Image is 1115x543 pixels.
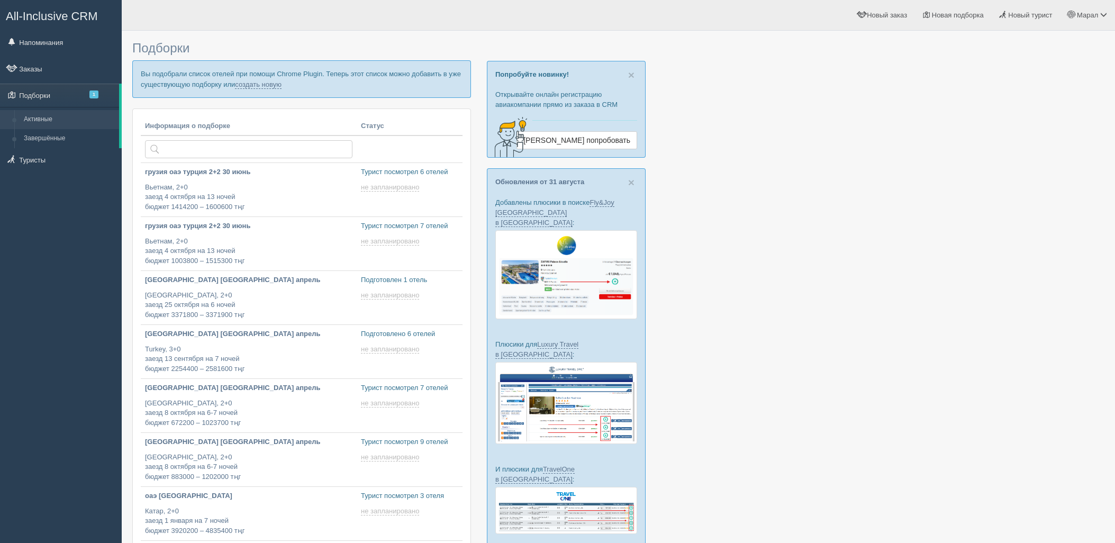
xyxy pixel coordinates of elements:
img: fly-joy-de-proposal-crm-for-travel-agency.png [495,230,637,319]
span: Новый турист [1008,11,1052,19]
p: Турист посмотрел 9 отелей [361,437,458,447]
a: Завершённые [19,129,119,148]
input: Поиск по стране или туристу [145,140,352,158]
span: All-Inclusive CRM [6,10,98,23]
p: Вьетнам, 2+0 заезд 4 октября на 13 ночей бюджет 1003800 – 1515300 тңг [145,237,352,266]
span: × [628,176,634,188]
a: не запланировано [361,291,421,300]
button: Close [628,177,634,188]
p: Турист посмотрел 7 отелей [361,383,458,393]
p: [GEOGRAPHIC_DATA] [GEOGRAPHIC_DATA] апрель [145,437,352,447]
p: Добавлены плюсики в поиске : [495,197,637,228]
img: luxury-travel-%D0%BF%D0%BE%D0%B4%D0%B1%D0%BE%D1%80%D0%BA%D0%B0-%D1%81%D1%80%D0%BC-%D0%B4%D0%BB%D1... [495,362,637,444]
p: [GEOGRAPHIC_DATA], 2+0 заезд 8 октября на 6-7 ночей бюджет 672200 – 1023700 тңг [145,399,352,428]
a: оаэ [GEOGRAPHIC_DATA] Катар, 2+0заезд 1 января на 7 ночейбюджет 3920200 – 4835400 тңг [141,487,357,540]
th: Информация о подборке [141,117,357,136]
p: [GEOGRAPHIC_DATA] [GEOGRAPHIC_DATA] апрель [145,275,352,285]
p: [GEOGRAPHIC_DATA] [GEOGRAPHIC_DATA] апрель [145,329,352,339]
a: Обновления от 31 августа [495,178,584,186]
p: [GEOGRAPHIC_DATA] [GEOGRAPHIC_DATA] апрель [145,383,352,393]
a: не запланировано [361,507,421,515]
a: [GEOGRAPHIC_DATA] [GEOGRAPHIC_DATA] апрель [GEOGRAPHIC_DATA], 2+0заезд 25 октября на 6 ночейбюдже... [141,271,357,324]
a: грузия оаэ турция 2+2 30 июнь Вьетнам, 2+0заезд 4 октября на 13 ночейбюджет 1414200 – 1600600 тңг [141,163,357,216]
a: не запланировано [361,453,421,461]
img: travel-one-%D0%BF%D1%96%D0%B4%D0%B1%D1%96%D1%80%D0%BA%D0%B0-%D1%81%D1%80%D0%BC-%D0%B4%D0%BB%D1%8F... [495,487,637,534]
p: Вы подобрали список отелей при помощи Chrome Plugin. Теперь этот список можно добавить в уже суще... [132,60,471,97]
a: не запланировано [361,399,421,408]
a: не запланировано [361,237,421,246]
a: [PERSON_NAME] попробовать [516,131,637,149]
p: Катар, 2+0 заезд 1 января на 7 ночей бюджет 3920200 – 4835400 тңг [145,506,352,536]
a: Активные [19,110,119,129]
span: не запланировано [361,453,419,461]
a: Luxury Travel в [GEOGRAPHIC_DATA] [495,340,578,359]
span: не запланировано [361,507,419,515]
span: × [628,69,634,81]
span: 1 [89,91,98,98]
a: [GEOGRAPHIC_DATA] [GEOGRAPHIC_DATA] апрель [GEOGRAPHIC_DATA], 2+0заезд 8 октября на 6-7 ночейбюдж... [141,379,357,432]
p: Турист посмотрел 6 отелей [361,167,458,177]
p: Попробуйте новинку! [495,69,637,79]
button: Close [628,69,634,80]
a: не запланировано [361,183,421,192]
p: Открывайте онлайн регистрацию авиакомпании прямо из заказа в CRM [495,89,637,110]
span: не запланировано [361,345,419,354]
span: не запланировано [361,237,419,246]
a: [GEOGRAPHIC_DATA] [GEOGRAPHIC_DATA] апрель [GEOGRAPHIC_DATA], 2+0заезд 8 октября на 6-7 ночейбюдж... [141,433,357,486]
p: Турист посмотрел 3 отеля [361,491,458,501]
th: Статус [357,117,463,136]
span: Новая подборка [932,11,984,19]
p: грузия оаэ турция 2+2 30 июнь [145,167,352,177]
p: Turkey, 3+0 заезд 13 сентября на 7 ночей бюджет 2254400 – 2581600 тңг [145,345,352,374]
a: TravelOne в [GEOGRAPHIC_DATA] [495,465,575,484]
p: [GEOGRAPHIC_DATA], 2+0 заезд 8 октября на 6-7 ночей бюджет 883000 – 1202000 тңг [145,453,352,482]
p: [GEOGRAPHIC_DATA], 2+0 заезд 25 октября на 6 ночей бюджет 3371800 – 3371900 тңг [145,291,352,320]
span: не запланировано [361,399,419,408]
a: Fly&Joy [GEOGRAPHIC_DATA] в [GEOGRAPHIC_DATA] [495,198,614,227]
p: И плюсики для : [495,464,637,484]
p: Подготовлено 6 отелей [361,329,458,339]
span: Марал [1077,11,1098,19]
a: не запланировано [361,345,421,354]
p: оаэ [GEOGRAPHIC_DATA] [145,491,352,501]
p: Подготовлен 1 отель [361,275,458,285]
p: Плюсики для : [495,339,637,359]
span: не запланировано [361,183,419,192]
a: [GEOGRAPHIC_DATA] [GEOGRAPHIC_DATA] апрель Turkey, 3+0заезд 13 сентября на 7 ночейбюджет 2254400 ... [141,325,357,378]
a: создать новую [235,80,282,89]
a: грузия оаэ турция 2+2 30 июнь Вьетнам, 2+0заезд 4 октября на 13 ночейбюджет 1003800 – 1515300 тңг [141,217,357,270]
a: All-Inclusive CRM [1,1,121,30]
p: грузия оаэ турция 2+2 30 июнь [145,221,352,231]
span: Новый заказ [867,11,907,19]
span: не запланировано [361,291,419,300]
img: creative-idea-2907357.png [487,116,530,158]
p: Вьетнам, 2+0 заезд 4 октября на 13 ночей бюджет 1414200 – 1600600 тңг [145,183,352,212]
p: Турист посмотрел 7 отелей [361,221,458,231]
span: Подборки [132,41,189,55]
